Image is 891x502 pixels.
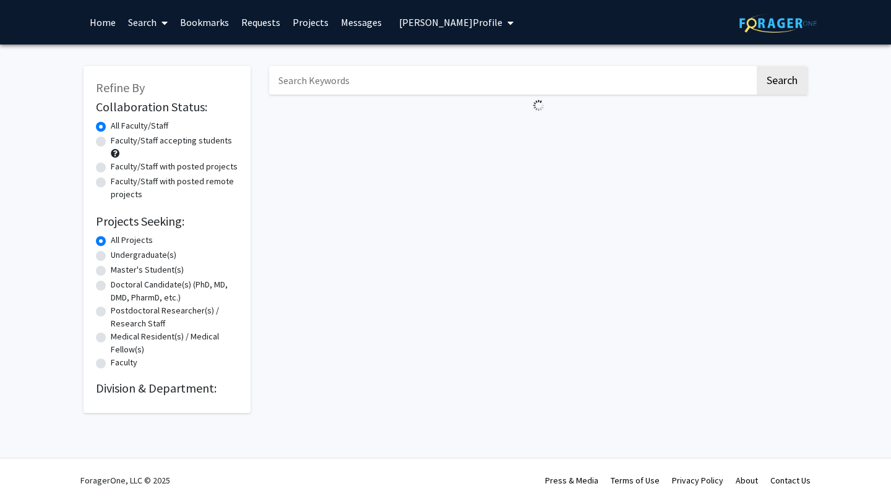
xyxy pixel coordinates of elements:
img: Loading [528,95,549,116]
a: Bookmarks [174,1,235,44]
a: Messages [335,1,388,44]
label: Postdoctoral Researcher(s) / Research Staff [111,304,238,330]
span: Refine By [96,80,145,95]
a: Home [84,1,122,44]
a: Privacy Policy [672,475,723,486]
label: Undergraduate(s) [111,249,176,262]
label: All Projects [111,234,153,247]
h2: Division & Department: [96,381,238,396]
a: Press & Media [545,475,598,486]
a: Terms of Use [611,475,660,486]
label: All Faculty/Staff [111,119,168,132]
label: Faculty [111,356,137,369]
a: Requests [235,1,286,44]
a: Search [122,1,174,44]
h2: Collaboration Status: [96,100,238,114]
img: ForagerOne Logo [739,14,817,33]
div: ForagerOne, LLC © 2025 [80,459,170,502]
span: [PERSON_NAME] Profile [399,16,502,28]
label: Faculty/Staff accepting students [111,134,232,147]
button: Search [757,66,807,95]
nav: Page navigation [269,116,807,145]
a: Projects [286,1,335,44]
label: Faculty/Staff with posted projects [111,160,238,173]
label: Faculty/Staff with posted remote projects [111,175,238,201]
a: About [736,475,758,486]
a: Contact Us [770,475,811,486]
input: Search Keywords [269,66,755,95]
label: Doctoral Candidate(s) (PhD, MD, DMD, PharmD, etc.) [111,278,238,304]
h2: Projects Seeking: [96,214,238,229]
label: Medical Resident(s) / Medical Fellow(s) [111,330,238,356]
label: Master's Student(s) [111,263,184,276]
